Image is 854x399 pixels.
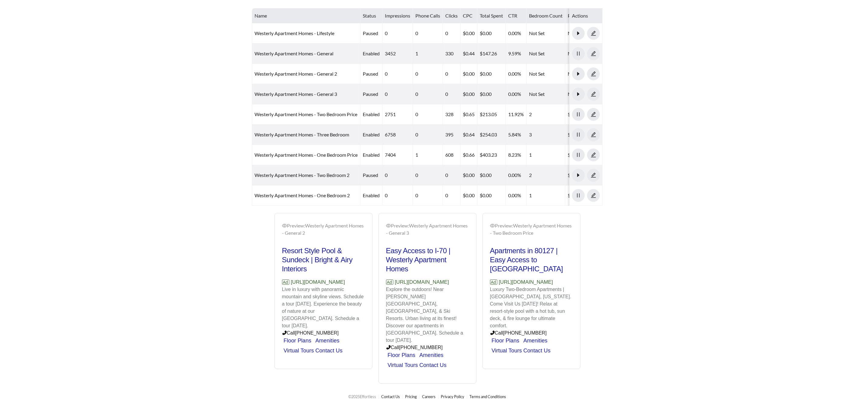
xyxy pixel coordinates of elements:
[413,125,443,145] td: 0
[255,71,337,77] a: Westerly Apartment Homes - General 2
[587,108,600,121] button: edit
[460,23,477,44] td: $0.00
[587,192,600,198] a: edit
[587,31,599,36] span: edit
[386,286,469,344] p: Explore the outdoors! Near [PERSON_NAME][GEOGRAPHIC_DATA], [GEOGRAPHIC_DATA], & Ski Resorts. Urba...
[388,352,415,358] a: Floor Plans
[587,152,600,158] a: edit
[527,23,565,44] td: Not Set
[413,64,443,84] td: 0
[413,8,443,23] th: Phone Calls
[490,329,573,337] p: Call [PHONE_NUMBER]
[506,125,527,145] td: 5.84%
[348,394,376,399] span: © 2025 Effortless
[460,165,477,185] td: $0.00
[587,47,600,60] button: edit
[413,145,443,165] td: 1
[587,27,600,40] button: edit
[460,185,477,206] td: $0.00
[492,348,522,354] a: Virtual Tours
[460,44,477,64] td: $0.44
[255,51,333,56] a: Westerly Apartment Homes - General
[572,128,585,141] button: pause
[460,64,477,84] td: $0.00
[284,338,311,344] a: Floor Plans
[386,222,469,237] div: Preview: Westerly Apartment Homes - General 3
[282,223,287,228] span: eye
[565,44,620,64] td: Not Set
[363,51,380,56] span: enabled
[386,280,393,285] span: Ad
[587,71,600,77] a: edit
[506,104,527,125] td: 11.92%
[382,104,413,125] td: 2751
[255,192,350,198] a: Westerly Apartment Homes - One Bedroom 2
[506,84,527,104] td: 0.00%
[382,84,413,104] td: 0
[572,51,584,56] span: pause
[587,128,600,141] button: edit
[460,125,477,145] td: $0.64
[572,88,585,100] button: caret-right
[527,44,565,64] td: Not Set
[572,67,585,80] button: caret-right
[477,165,506,185] td: $0.00
[565,23,620,44] td: Not Set
[477,185,506,206] td: $0.00
[381,394,400,399] a: Contact Us
[527,8,565,23] th: Bedroom Count
[315,348,343,354] a: Contact Us
[572,169,585,182] button: caret-right
[255,152,358,158] a: Westerly Apartment Homes - One Bedroom Price
[477,44,506,64] td: $147.26
[527,125,565,145] td: 3
[523,338,547,344] a: Amenities
[460,84,477,104] td: $0.00
[572,31,584,36] span: caret-right
[443,104,460,125] td: 328
[282,246,365,273] h2: Resort Style Pool & Sundeck | Bright & Airy Interiors
[565,165,620,185] td: $2348
[386,246,469,273] h2: Easy Access to I-70 | Westerly Apartment Homes
[315,338,339,344] a: Amenities
[587,189,600,202] button: edit
[572,152,584,158] span: pause
[587,149,600,161] button: edit
[527,64,565,84] td: Not Set
[282,278,365,286] p: [URL][DOMAIN_NAME]
[413,104,443,125] td: 0
[565,64,620,84] td: Not Set
[282,222,365,237] div: Preview: Westerly Apartment Homes - General 2
[565,104,620,125] td: $2348
[388,362,418,368] a: Virtual Tours
[572,108,585,121] button: pause
[282,330,287,335] span: phone
[490,278,573,286] p: [URL][DOMAIN_NAME]
[255,111,357,117] a: Westerly Apartment Homes - Two Bedroom Price
[572,91,584,97] span: caret-right
[587,88,600,100] button: edit
[282,280,289,285] span: Ad
[572,112,584,117] span: pause
[587,172,599,178] span: edit
[382,8,413,23] th: Impressions
[363,91,378,97] span: paused
[587,169,600,182] button: edit
[587,132,599,137] span: edit
[441,394,464,399] a: Privacy Policy
[363,132,380,137] span: enabled
[506,44,527,64] td: 9.59%
[587,111,600,117] a: edit
[572,27,585,40] button: caret-right
[443,165,460,185] td: 0
[443,185,460,206] td: 0
[413,165,443,185] td: 0
[363,152,380,158] span: enabled
[363,192,380,198] span: enabled
[255,91,337,97] a: Westerly Apartment Homes - General 3
[413,185,443,206] td: 0
[490,246,573,273] h2: Apartments in 80127 | Easy Access to [GEOGRAPHIC_DATA]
